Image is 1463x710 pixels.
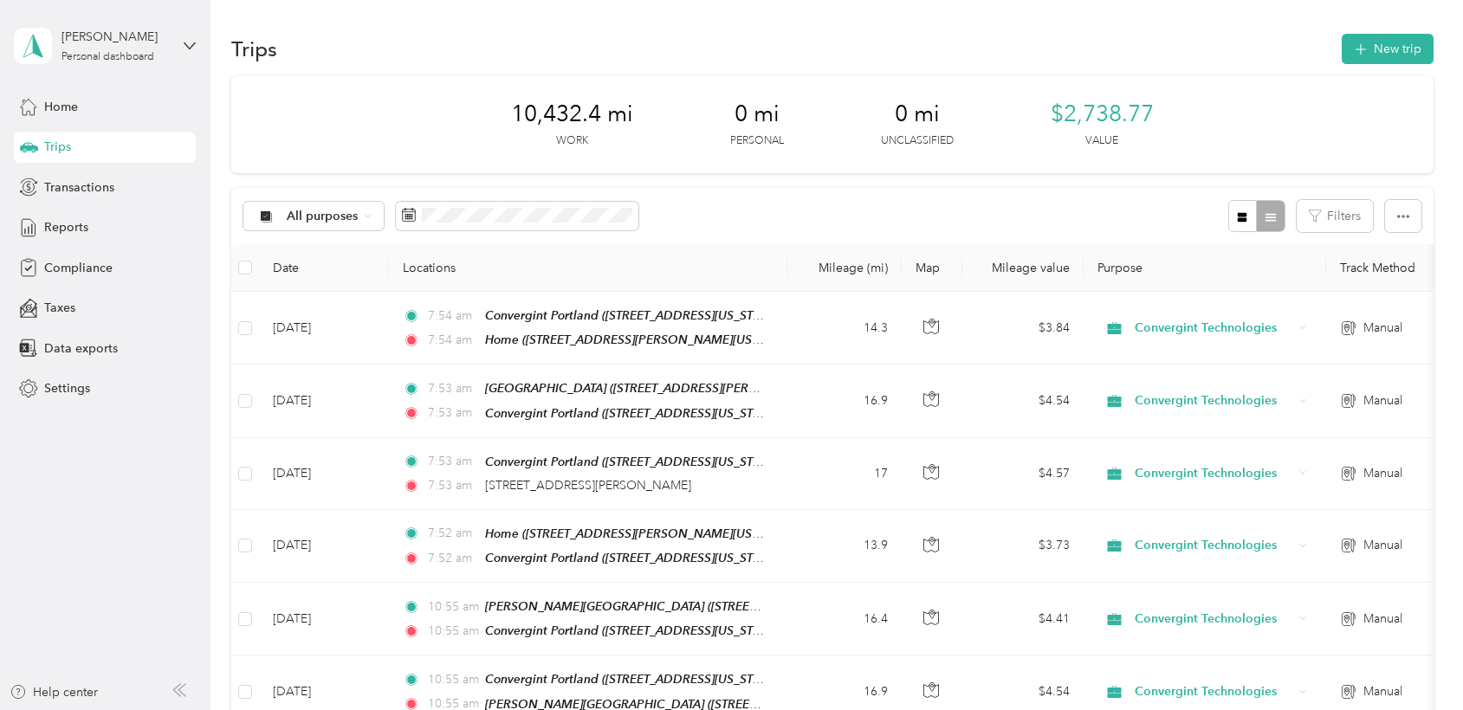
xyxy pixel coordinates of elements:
[44,299,75,317] span: Taxes
[428,524,477,543] span: 7:52 am
[1297,200,1373,232] button: Filters
[259,292,389,365] td: [DATE]
[428,379,477,398] span: 7:53 am
[44,218,88,236] span: Reports
[428,476,477,495] span: 7:53 am
[902,244,962,292] th: Map
[1363,319,1402,338] span: Manual
[787,365,902,437] td: 16.9
[44,98,78,116] span: Home
[287,210,359,223] span: All purposes
[556,133,588,149] p: Work
[895,100,940,128] span: 0 mi
[787,438,902,510] td: 17
[259,510,389,583] td: [DATE]
[259,244,389,292] th: Date
[44,259,113,277] span: Compliance
[962,510,1084,583] td: $3.73
[735,100,780,128] span: 0 mi
[962,244,1084,292] th: Mileage value
[787,583,902,655] td: 16.4
[1363,682,1402,701] span: Manual
[485,478,691,493] span: [STREET_ADDRESS][PERSON_NAME]
[787,292,902,365] td: 14.3
[1326,244,1447,292] th: Track Method
[428,670,477,689] span: 10:55 am
[485,381,884,396] span: [GEOGRAPHIC_DATA] ([STREET_ADDRESS][PERSON_NAME][US_STATE])
[485,551,779,565] span: Convergint Portland ([STREET_ADDRESS][US_STATE])
[428,452,477,471] span: 7:53 am
[259,438,389,510] td: [DATE]
[1135,464,1293,483] span: Convergint Technologies
[1135,536,1293,555] span: Convergint Technologies
[962,438,1084,510] td: $4.57
[730,133,784,149] p: Personal
[1363,536,1402,555] span: Manual
[44,339,118,358] span: Data exports
[1363,610,1402,629] span: Manual
[259,583,389,655] td: [DATE]
[428,597,477,616] span: 10:55 am
[511,100,633,128] span: 10,432.4 mi
[787,510,902,583] td: 13.9
[962,583,1084,655] td: $4.41
[1135,682,1293,701] span: Convergint Technologies
[428,307,477,326] span: 7:54 am
[485,599,884,614] span: [PERSON_NAME][GEOGRAPHIC_DATA] ([STREET_ADDRESS][US_STATE])
[428,403,477,423] span: 7:53 am
[1363,464,1402,483] span: Manual
[389,244,787,292] th: Locations
[10,683,98,701] button: Help center
[1363,391,1402,410] span: Manual
[61,28,170,46] div: [PERSON_NAME]
[231,40,277,58] h1: Trips
[428,331,477,350] span: 7:54 am
[259,365,389,437] td: [DATE]
[61,52,154,62] div: Personal dashboard
[1084,244,1326,292] th: Purpose
[485,308,779,323] span: Convergint Portland ([STREET_ADDRESS][US_STATE])
[1342,34,1434,64] button: New trip
[428,549,477,568] span: 7:52 am
[485,623,779,638] span: Convergint Portland ([STREET_ADDRESS][US_STATE])
[881,133,954,149] p: Unclassified
[485,406,779,421] span: Convergint Portland ([STREET_ADDRESS][US_STATE])
[1085,133,1118,149] p: Value
[1135,319,1293,338] span: Convergint Technologies
[428,622,477,641] span: 10:55 am
[44,379,90,397] span: Settings
[1135,610,1293,629] span: Convergint Technologies
[1135,391,1293,410] span: Convergint Technologies
[485,672,779,687] span: Convergint Portland ([STREET_ADDRESS][US_STATE])
[1051,100,1154,128] span: $2,738.77
[1366,613,1463,710] iframe: Everlance-gr Chat Button Frame
[485,332,797,347] span: Home ([STREET_ADDRESS][PERSON_NAME][US_STATE])
[962,365,1084,437] td: $4.54
[485,526,797,541] span: Home ([STREET_ADDRESS][PERSON_NAME][US_STATE])
[787,244,902,292] th: Mileage (mi)
[962,292,1084,365] td: $3.84
[485,455,779,469] span: Convergint Portland ([STREET_ADDRESS][US_STATE])
[44,178,114,197] span: Transactions
[44,138,71,156] span: Trips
